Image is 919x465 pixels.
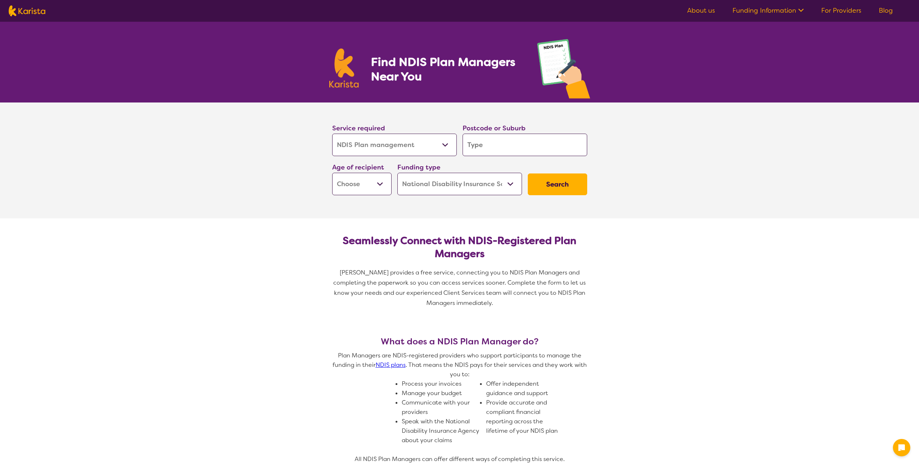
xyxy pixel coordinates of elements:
[821,6,861,15] a: For Providers
[329,49,359,88] img: Karista logo
[9,5,45,16] img: Karista logo
[329,454,590,464] p: All NDIS Plan Managers can offer different ways of completing this service.
[463,124,526,133] label: Postcode or Suburb
[397,163,440,172] label: Funding type
[332,124,385,133] label: Service required
[332,163,384,172] label: Age of recipient
[376,361,406,369] a: NDIS plans
[463,134,587,156] input: Type
[402,379,480,389] li: Process your invoices
[338,234,581,260] h2: Seamlessly Connect with NDIS-Registered Plan Managers
[333,269,587,307] span: [PERSON_NAME] provides a free service, connecting you to NDIS Plan Managers and completing the pa...
[486,398,565,436] li: Provide accurate and compliant financial reporting across the lifetime of your NDIS plan
[687,6,715,15] a: About us
[402,417,480,445] li: Speak with the National Disability Insurance Agency about your claims
[486,379,565,398] li: Offer independent guidance and support
[879,6,893,15] a: Blog
[537,39,590,102] img: plan-management
[732,6,804,15] a: Funding Information
[371,55,522,84] h1: Find NDIS Plan Managers Near You
[329,351,590,379] p: Plan Managers are NDIS-registered providers who support participants to manage the funding in the...
[329,336,590,347] h3: What does a NDIS Plan Manager do?
[402,398,480,417] li: Communicate with your providers
[528,173,587,195] button: Search
[402,389,480,398] li: Manage your budget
